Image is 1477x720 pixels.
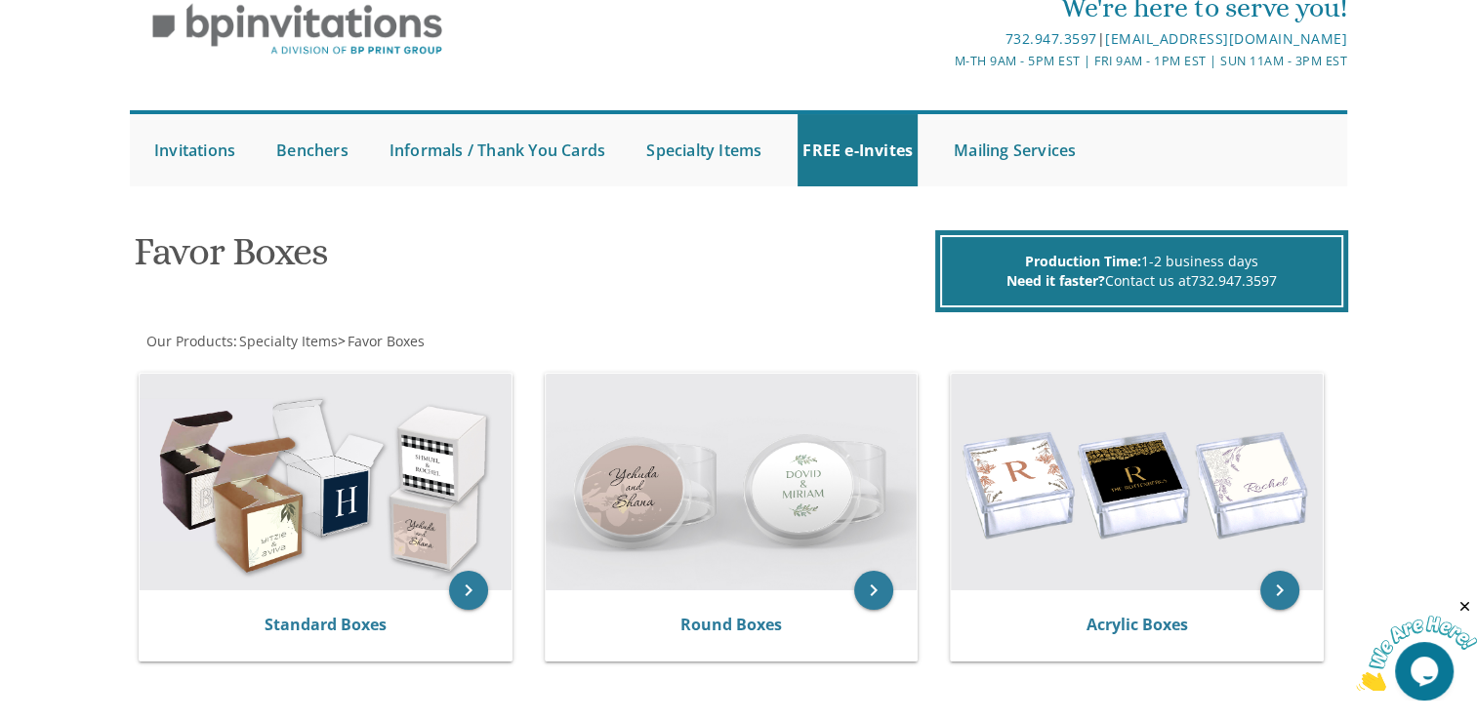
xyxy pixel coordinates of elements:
span: Favor Boxes [348,332,425,350]
a: Round Boxes [680,614,782,635]
a: keyboard_arrow_right [1260,571,1299,610]
span: Specialty Items [239,332,338,350]
a: Specialty Items [237,332,338,350]
a: 732.947.3597 [1191,271,1277,290]
a: keyboard_arrow_right [449,571,488,610]
iframe: chat widget [1356,598,1477,691]
div: | [537,27,1347,51]
img: Standard Boxes [140,374,512,590]
img: Acrylic Boxes [951,374,1323,590]
a: Specialty Items [641,114,766,186]
a: [EMAIL_ADDRESS][DOMAIN_NAME] [1105,29,1347,48]
span: Production Time: [1025,252,1141,270]
a: Informals / Thank You Cards [385,114,610,186]
a: Standard Boxes [265,614,387,635]
a: 732.947.3597 [1005,29,1096,48]
div: M-Th 9am - 5pm EST | Fri 9am - 1pm EST | Sun 11am - 3pm EST [537,51,1347,71]
a: keyboard_arrow_right [854,571,893,610]
div: : [130,332,739,351]
a: Benchers [271,114,353,186]
a: Acrylic Boxes [1087,614,1188,635]
span: Need it faster? [1006,271,1105,290]
a: Invitations [149,114,240,186]
a: FREE e-Invites [798,114,918,186]
a: Favor Boxes [346,332,425,350]
a: Our Products [144,332,233,350]
img: Round Boxes [546,374,918,590]
a: Mailing Services [949,114,1081,186]
h1: Favor Boxes [134,230,930,288]
span: > [338,332,425,350]
div: 1-2 business days Contact us at [940,235,1343,307]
